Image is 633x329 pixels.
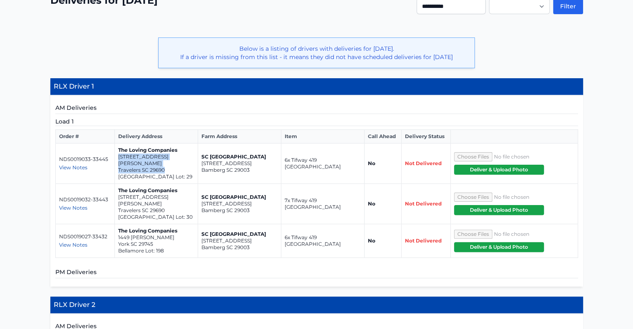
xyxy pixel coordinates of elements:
td: 6x Tifway 419 [GEOGRAPHIC_DATA] [281,224,365,258]
p: Bamberg SC 29003 [201,244,278,251]
h5: AM Deliveries [55,104,578,114]
th: Order # [55,130,115,143]
p: SC [GEOGRAPHIC_DATA] [201,153,278,160]
p: Travelers SC 29690 [118,167,194,173]
p: The Loving Companies [118,228,194,234]
h4: RLX Driver 2 [50,297,583,314]
button: Deliver & Upload Photo [454,205,544,215]
strong: No [368,200,375,207]
th: Delivery Status [401,130,450,143]
p: SC [GEOGRAPHIC_DATA] [201,194,278,200]
h5: PM Deliveries [55,268,578,278]
span: Not Delivered [405,237,442,244]
p: [GEOGRAPHIC_DATA] Lot: 30 [118,214,194,220]
p: 1449 [PERSON_NAME] [118,234,194,241]
p: Travelers SC 29690 [118,207,194,214]
p: NDS0019032-33443 [59,196,112,203]
p: The Loving Companies [118,187,194,194]
p: [STREET_ADDRESS] [201,160,278,167]
th: Item [281,130,365,143]
p: The Loving Companies [118,147,194,153]
p: [STREET_ADDRESS] [201,200,278,207]
p: Below is a listing of drivers with deliveries for [DATE]. If a driver is missing from this list -... [165,45,468,61]
span: View Notes [59,164,87,171]
p: [GEOGRAPHIC_DATA] Lot: 29 [118,173,194,180]
p: NDS0019033-33445 [59,156,112,163]
p: Bellamore Lot: 198 [118,247,194,254]
strong: No [368,160,375,166]
h5: Load 1 [55,117,578,126]
p: York SC 29745 [118,241,194,247]
button: Deliver & Upload Photo [454,165,544,175]
td: 6x Tifway 419 [GEOGRAPHIC_DATA] [281,143,365,184]
button: Deliver & Upload Photo [454,242,544,252]
span: Not Delivered [405,160,442,166]
p: Bamberg SC 29003 [201,167,278,173]
p: NDS0019027-33432 [59,233,112,240]
span: View Notes [59,205,87,211]
th: Call Ahead [365,130,402,143]
th: Delivery Address [115,130,198,143]
p: [STREET_ADDRESS][PERSON_NAME] [118,194,194,207]
p: [STREET_ADDRESS][PERSON_NAME] [118,153,194,167]
span: Not Delivered [405,200,442,207]
span: View Notes [59,242,87,248]
p: Bamberg SC 29003 [201,207,278,214]
p: [STREET_ADDRESS] [201,237,278,244]
strong: No [368,237,375,244]
td: 7x Tifway 419 [GEOGRAPHIC_DATA] [281,184,365,224]
p: SC [GEOGRAPHIC_DATA] [201,231,278,237]
h4: RLX Driver 1 [50,78,583,95]
th: Farm Address [198,130,281,143]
